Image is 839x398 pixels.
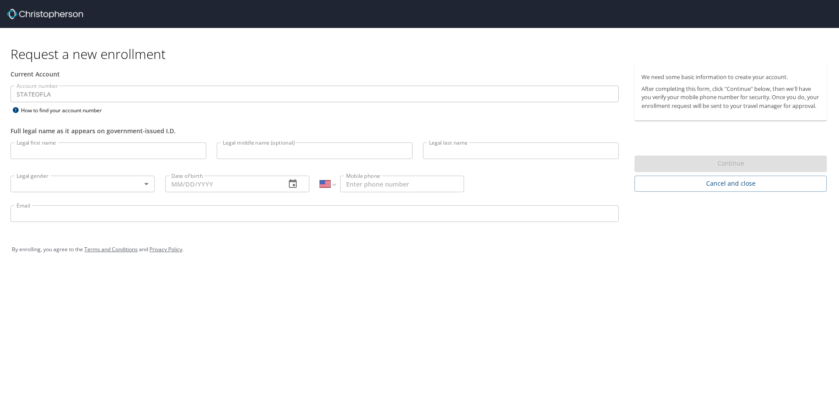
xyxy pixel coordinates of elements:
[149,246,182,253] a: Privacy Policy
[10,105,120,116] div: How to find your account number
[7,9,83,19] img: cbt logo
[84,246,138,253] a: Terms and Conditions
[10,45,834,62] h1: Request a new enrollment
[10,69,619,79] div: Current Account
[10,176,155,192] div: ​
[641,73,820,81] p: We need some basic information to create your account.
[12,239,827,260] div: By enrolling, you agree to the and .
[340,176,464,192] input: Enter phone number
[641,85,820,110] p: After completing this form, click "Continue" below, then we'll have you verify your mobile phone ...
[634,176,827,192] button: Cancel and close
[641,178,820,189] span: Cancel and close
[10,126,619,135] div: Full legal name as it appears on government-issued I.D.
[165,176,279,192] input: MM/DD/YYYY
